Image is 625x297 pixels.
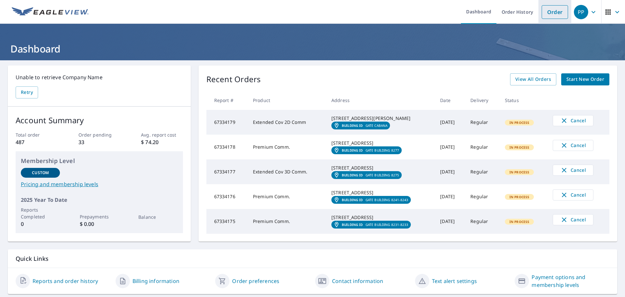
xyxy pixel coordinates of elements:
td: 67334178 [206,135,248,159]
a: Order [542,5,568,19]
p: 487 [16,138,57,146]
a: Billing information [132,277,179,285]
h1: Dashboard [8,42,617,55]
span: In Process [506,195,534,199]
td: Extended Cov 2D Comm [248,110,326,135]
p: Avg. report cost [141,131,183,138]
a: Building IDGATE BUILDING 8241-8243 [331,196,411,204]
span: Retry [21,88,33,97]
td: Regular [465,135,500,159]
td: Regular [465,159,500,184]
th: Status [500,91,548,110]
a: Order preferences [232,277,279,285]
button: Cancel [553,165,593,176]
td: [DATE] [435,110,465,135]
th: Delivery [465,91,500,110]
td: [DATE] [435,135,465,159]
span: In Process [506,145,534,150]
th: Report # [206,91,248,110]
a: Start New Order [561,73,609,85]
td: Regular [465,184,500,209]
a: Contact information [332,277,383,285]
p: 2025 Year To Date [21,196,178,204]
td: 67334179 [206,110,248,135]
p: Quick Links [16,255,609,263]
div: [STREET_ADDRESS] [331,140,430,146]
td: 67334177 [206,159,248,184]
td: Extended Cov 3D Comm. [248,159,326,184]
p: $ 74.20 [141,138,183,146]
td: 67334175 [206,209,248,234]
span: Cancel [560,191,587,199]
span: Start New Order [566,75,604,83]
span: Cancel [560,117,587,125]
span: In Process [506,170,534,174]
span: In Process [506,120,534,125]
p: Prepayments [80,213,119,220]
a: Payment options and membership levels [532,273,609,289]
span: Cancel [560,216,587,224]
em: Building ID [342,148,363,152]
td: Premium Comm. [248,209,326,234]
th: Address [326,91,435,110]
p: Recent Orders [206,73,261,85]
p: 33 [78,138,120,146]
p: Unable to retrieve Company Name [16,73,183,81]
a: Building IDGATE BUILDING 8277 [331,146,402,154]
td: [DATE] [435,209,465,234]
td: 67334176 [206,184,248,209]
a: Reports and order history [33,277,98,285]
div: [STREET_ADDRESS][PERSON_NAME] [331,115,430,122]
p: Total order [16,131,57,138]
p: Custom [32,170,49,176]
span: Cancel [560,166,587,174]
button: Cancel [553,140,593,151]
th: Product [248,91,326,110]
a: Pricing and membership levels [21,180,178,188]
p: Balance [138,214,177,220]
em: Building ID [342,173,363,177]
div: [STREET_ADDRESS] [331,189,430,196]
td: [DATE] [435,159,465,184]
a: Building IDGATE BUILDING 8275 [331,171,402,179]
p: Account Summary [16,114,183,126]
div: [STREET_ADDRESS] [331,165,430,171]
em: Building ID [342,223,363,227]
p: $ 0.00 [80,220,119,228]
a: Building IDGATE BUILDING 8231-8233 [331,221,411,229]
button: Cancel [553,189,593,200]
a: Text alert settings [432,277,477,285]
button: Retry [16,86,38,98]
p: Membership Level [21,156,178,165]
span: Cancel [560,141,587,149]
div: PP [574,5,588,19]
p: Reports Completed [21,206,60,220]
th: Date [435,91,465,110]
p: 0 [21,220,60,228]
td: Regular [465,110,500,135]
button: Cancel [553,214,593,225]
span: View All Orders [515,75,551,83]
a: Building IDGATE CABANA [331,122,390,129]
img: EV Logo [12,7,89,17]
a: View All Orders [510,73,556,85]
td: [DATE] [435,184,465,209]
span: In Process [506,219,534,224]
td: Regular [465,209,500,234]
em: Building ID [342,124,363,127]
em: Building ID [342,198,363,202]
td: Premium Comm. [248,135,326,159]
td: Premium Comm. [248,184,326,209]
div: [STREET_ADDRESS] [331,214,430,221]
button: Cancel [553,115,593,126]
p: Order pending [78,131,120,138]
